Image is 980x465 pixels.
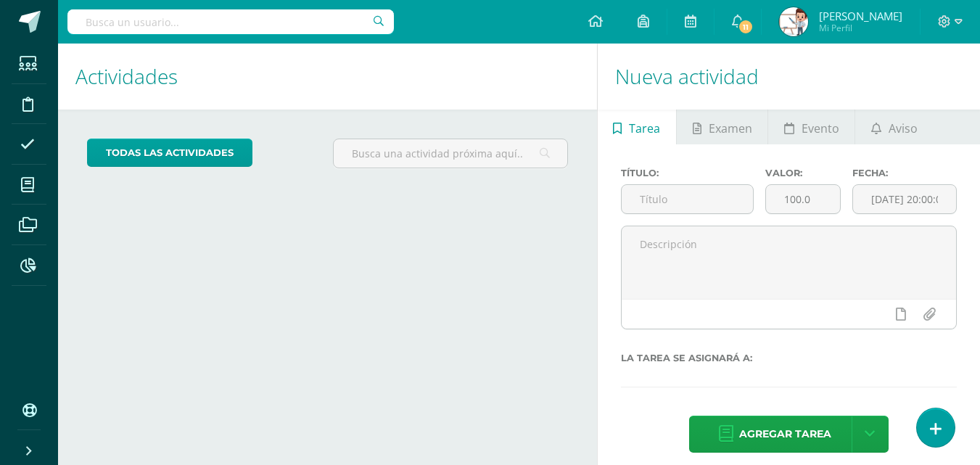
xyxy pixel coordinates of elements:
[629,111,660,146] span: Tarea
[67,9,394,34] input: Busca un usuario...
[621,353,957,363] label: La tarea se asignará a:
[819,22,902,34] span: Mi Perfil
[765,168,841,178] label: Valor:
[852,168,957,178] label: Fecha:
[889,111,918,146] span: Aviso
[621,168,754,178] label: Título:
[87,139,252,167] a: todas las Actividades
[819,9,902,23] span: [PERSON_NAME]
[709,111,752,146] span: Examen
[855,110,933,144] a: Aviso
[334,139,567,168] input: Busca una actividad próxima aquí...
[802,111,839,146] span: Evento
[615,44,963,110] h1: Nueva actividad
[768,110,855,144] a: Evento
[738,19,754,35] span: 11
[739,416,831,452] span: Agregar tarea
[598,110,676,144] a: Tarea
[677,110,767,144] a: Examen
[853,185,956,213] input: Fecha de entrega
[779,7,808,36] img: 91221f72d53871158ca54ee6049d0967.png
[75,44,580,110] h1: Actividades
[622,185,754,213] input: Título
[766,185,840,213] input: Puntos máximos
